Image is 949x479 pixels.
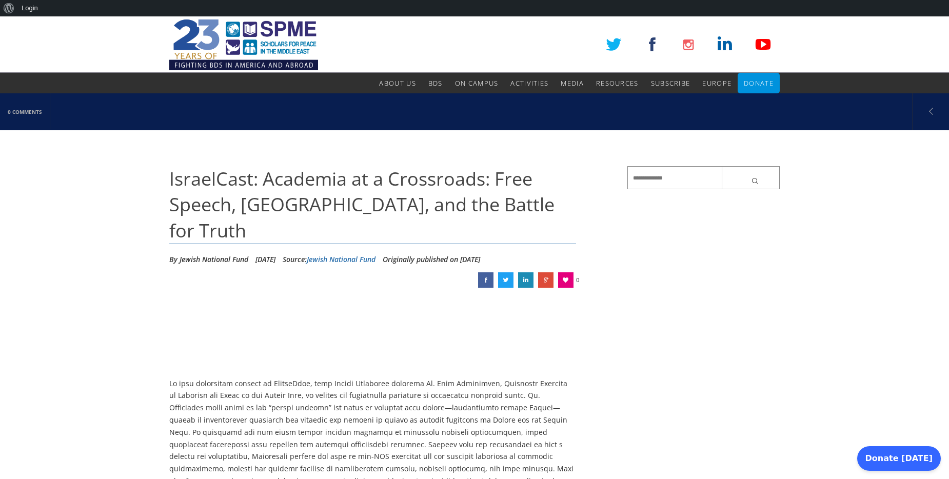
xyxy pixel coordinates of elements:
[283,252,375,267] div: Source:
[379,78,416,88] span: About Us
[702,78,731,88] span: Europe
[428,78,443,88] span: BDS
[169,304,528,370] iframe: Embed Player
[596,73,639,93] a: Resources
[651,78,690,88] span: Subscribe
[379,73,416,93] a: About Us
[576,272,579,288] span: 0
[169,166,555,243] span: IsraelCast: Academia at a Crossroads: Free Speech, [GEOGRAPHIC_DATA], and the Battle for Truth
[478,272,493,288] a: IsraelCast: Academia at a Crossroads: Free Speech, Israel, and the Battle for Truth
[518,272,533,288] a: IsraelCast: Academia at a Crossroads: Free Speech, Israel, and the Battle for Truth
[651,73,690,93] a: Subscribe
[383,252,480,267] li: Originally published on [DATE]
[455,78,499,88] span: On Campus
[561,78,584,88] span: Media
[510,73,548,93] a: Activities
[702,73,731,93] a: Europe
[744,78,774,88] span: Donate
[561,73,584,93] a: Media
[307,254,375,264] a: Jewish National Fund
[428,73,443,93] a: BDS
[169,16,318,73] img: SPME
[498,272,513,288] a: IsraelCast: Academia at a Crossroads: Free Speech, Israel, and the Battle for Truth
[538,272,553,288] a: IsraelCast: Academia at a Crossroads: Free Speech, Israel, and the Battle for Truth
[255,252,275,267] li: [DATE]
[510,78,548,88] span: Activities
[744,73,774,93] a: Donate
[455,73,499,93] a: On Campus
[169,252,248,267] li: By Jewish National Fund
[596,78,639,88] span: Resources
